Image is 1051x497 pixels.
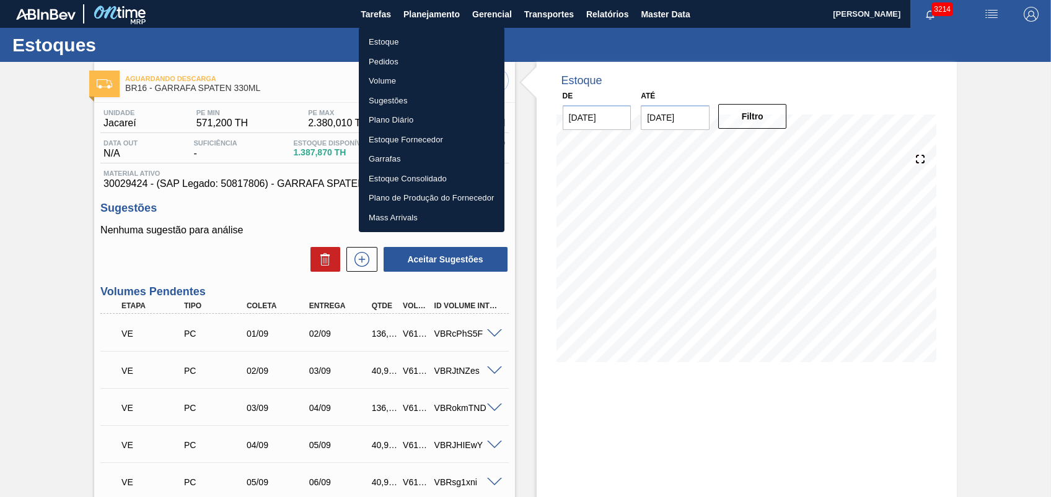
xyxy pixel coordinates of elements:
[359,169,504,189] a: Estoque Consolidado
[359,91,504,111] a: Sugestões
[359,208,504,228] a: Mass Arrivals
[359,188,504,208] a: Plano de Produção do Fornecedor
[359,149,504,169] a: Garrafas
[359,130,504,150] a: Estoque Fornecedor
[359,52,504,72] a: Pedidos
[359,71,504,91] a: Volume
[359,110,504,130] a: Plano Diário
[359,32,504,52] a: Estoque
